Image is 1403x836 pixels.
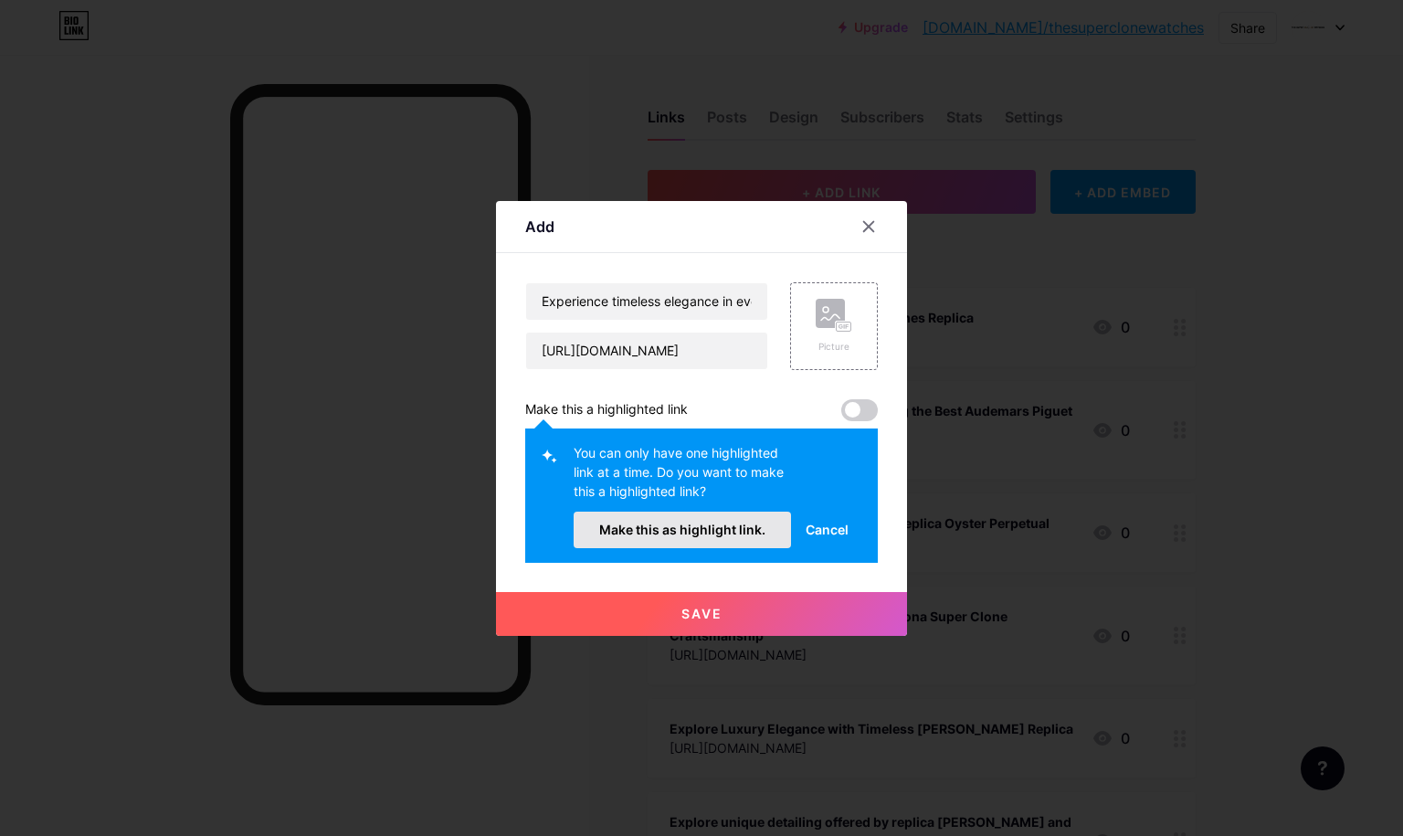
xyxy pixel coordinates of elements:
[599,522,765,537] span: Make this as highlight link.
[806,520,849,539] span: Cancel
[526,333,767,369] input: URL
[816,340,852,354] div: Picture
[496,592,907,636] button: Save
[681,606,723,621] span: Save
[525,216,554,238] div: Add
[574,443,791,512] div: You can only have one highlighted link at a time. Do you want to make this a highlighted link?
[525,399,688,421] div: Make this a highlighted link
[526,283,767,320] input: Title
[791,512,863,548] button: Cancel
[574,512,791,548] button: Make this as highlight link.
